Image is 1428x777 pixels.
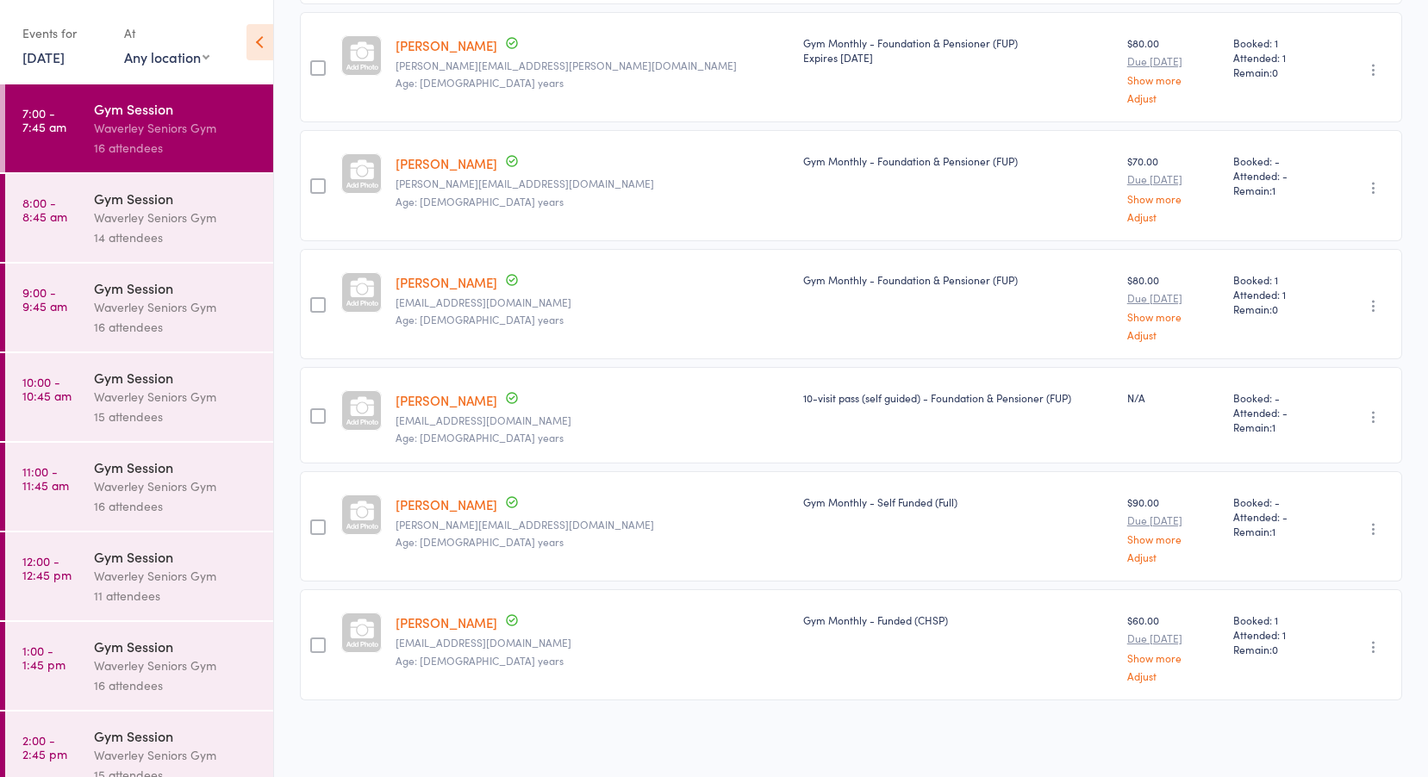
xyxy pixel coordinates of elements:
[396,519,789,531] small: lydia@jca.org.au
[5,84,273,172] a: 7:00 -7:45 amGym SessionWaverley Seniors Gym16 attendees
[1127,551,1219,563] a: Adjust
[1127,632,1219,644] small: Due [DATE]
[1127,652,1219,663] a: Show more
[1127,292,1219,304] small: Due [DATE]
[1272,183,1275,197] span: 1
[396,430,564,444] span: Age: [DEMOGRAPHIC_DATA] years
[22,733,67,761] time: 2:00 - 2:45 pm
[396,36,497,54] a: [PERSON_NAME]
[1127,390,1219,405] div: N/A
[803,612,1113,627] div: Gym Monthly - Funded (CHSP)
[1272,642,1278,656] span: 0
[1233,287,1324,301] span: Attended: 1
[1233,627,1324,642] span: Attended: 1
[94,726,259,745] div: Gym Session
[1127,311,1219,322] a: Show more
[94,189,259,208] div: Gym Session
[396,637,789,649] small: brontesue7@gmail.com
[396,75,564,90] span: Age: [DEMOGRAPHIC_DATA] years
[1233,65,1324,79] span: Remain:
[1233,405,1324,420] span: Attended: -
[22,196,67,223] time: 8:00 - 8:45 am
[803,272,1113,287] div: Gym Monthly - Foundation & Pensioner (FUP)
[1127,55,1219,67] small: Due [DATE]
[94,547,259,566] div: Gym Session
[94,387,259,407] div: Waverley Seniors Gym
[22,19,107,47] div: Events for
[22,375,72,402] time: 10:00 - 10:45 am
[1233,153,1324,168] span: Booked: -
[1127,329,1219,340] a: Adjust
[1233,35,1324,50] span: Booked: 1
[94,476,259,496] div: Waverley Seniors Gym
[94,118,259,138] div: Waverley Seniors Gym
[1127,153,1219,221] div: $70.00
[396,653,564,668] span: Age: [DEMOGRAPHIC_DATA] years
[1127,494,1219,563] div: $90.00
[396,59,789,71] small: phillip.krass@gmail.com
[94,637,259,656] div: Gym Session
[1233,524,1324,538] span: Remain:
[22,554,72,581] time: 12:00 - 12:45 pm
[1272,524,1275,538] span: 1
[94,586,259,606] div: 11 attendees
[94,745,259,765] div: Waverley Seniors Gym
[396,177,789,190] small: jackie_lackey@hotmail.com
[1233,50,1324,65] span: Attended: 1
[1233,168,1324,183] span: Attended: -
[396,414,789,426] small: r.dvaughan@bigpond.com
[5,622,273,710] a: 1:00 -1:45 pmGym SessionWaverley Seniors Gym16 attendees
[1127,74,1219,85] a: Show more
[5,443,273,531] a: 11:00 -11:45 amGym SessionWaverley Seniors Gym16 attendees
[94,368,259,387] div: Gym Session
[1233,612,1324,627] span: Booked: 1
[94,208,259,227] div: Waverley Seniors Gym
[1233,642,1324,656] span: Remain:
[1233,390,1324,405] span: Booked: -
[396,154,497,172] a: [PERSON_NAME]
[94,457,259,476] div: Gym Session
[94,99,259,118] div: Gym Session
[803,494,1113,509] div: Gym Monthly - Self Funded (Full)
[1127,211,1219,222] a: Adjust
[1233,494,1324,509] span: Booked: -
[1127,35,1219,103] div: $80.00
[94,656,259,675] div: Waverley Seniors Gym
[1233,272,1324,287] span: Booked: 1
[5,353,273,441] a: 10:00 -10:45 amGym SessionWaverley Seniors Gym15 attendees
[94,138,259,158] div: 16 attendees
[803,153,1113,168] div: Gym Monthly - Foundation & Pensioner (FUP)
[1272,420,1275,434] span: 1
[396,273,497,291] a: [PERSON_NAME]
[94,278,259,297] div: Gym Session
[94,496,259,516] div: 16 attendees
[5,174,273,262] a: 8:00 -8:45 amGym SessionWaverley Seniors Gym14 attendees
[22,464,69,492] time: 11:00 - 11:45 am
[396,312,564,326] span: Age: [DEMOGRAPHIC_DATA] years
[22,47,65,66] a: [DATE]
[1127,533,1219,544] a: Show more
[1127,514,1219,526] small: Due [DATE]
[1272,301,1278,316] span: 0
[94,407,259,426] div: 15 attendees
[396,296,789,308] small: philmckay3@hotmail.com
[396,194,564,208] span: Age: [DEMOGRAPHIC_DATA] years
[396,391,497,409] a: [PERSON_NAME]
[1127,173,1219,185] small: Due [DATE]
[1127,670,1219,681] a: Adjust
[803,50,1113,65] div: Expires [DATE]
[5,532,273,620] a: 12:00 -12:45 pmGym SessionWaverley Seniors Gym11 attendees
[1127,612,1219,681] div: $60.00
[803,35,1113,65] div: Gym Monthly - Foundation & Pensioner (FUP)
[1233,183,1324,197] span: Remain:
[22,285,67,313] time: 9:00 - 9:45 am
[1233,301,1324,316] span: Remain:
[94,317,259,337] div: 16 attendees
[396,613,497,631] a: [PERSON_NAME]
[1233,420,1324,434] span: Remain:
[94,566,259,586] div: Waverley Seniors Gym
[1127,272,1219,340] div: $80.00
[22,106,66,134] time: 7:00 - 7:45 am
[124,47,209,66] div: Any location
[396,495,497,513] a: [PERSON_NAME]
